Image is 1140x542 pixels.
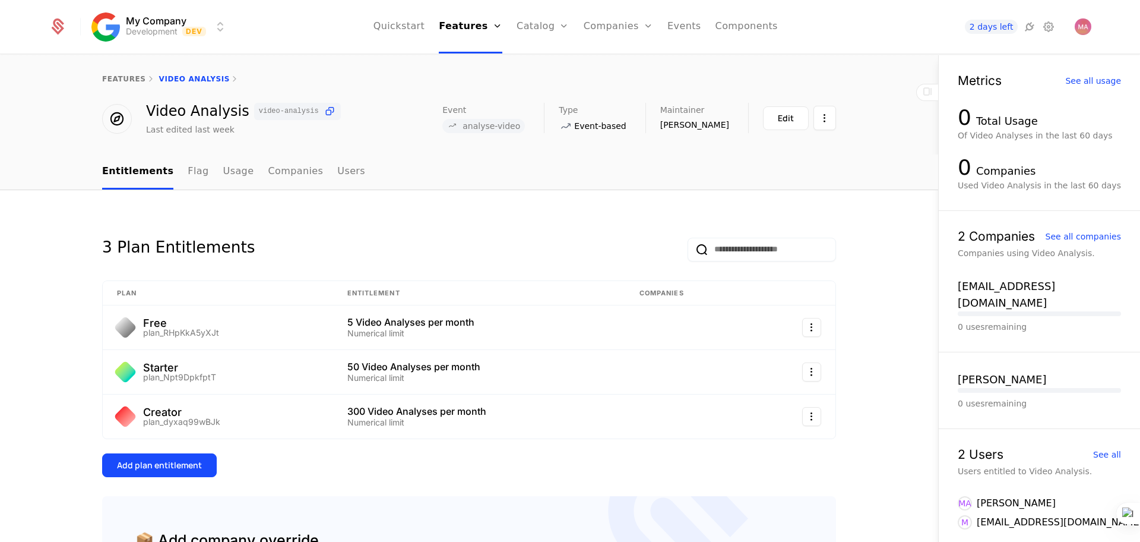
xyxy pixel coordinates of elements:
div: 3 Plan Entitlements [102,238,255,261]
div: 2 Companies [958,230,1035,242]
span: Maintainer [660,106,705,114]
div: Free [143,318,219,329]
img: My Company [91,12,120,42]
span: analyse-video [463,121,520,131]
div: Development [126,26,178,37]
div: Companies [976,163,1035,179]
div: Metrics [958,74,1002,87]
button: [EMAIL_ADDRESS][DOMAIN_NAME] [958,278,1121,311]
span: video-analysis [259,108,319,115]
div: Add plan entitlement [117,459,202,471]
div: Starter [143,363,216,373]
div: Video Analysis [146,103,341,120]
div: plan_RHpKkA5yXJt [143,329,219,337]
div: See all [1093,450,1121,459]
span: Type [559,106,578,114]
div: plan_Npt9DpkfptT [143,373,216,382]
span: Event-based [574,120,626,132]
span: [PERSON_NAME] [660,119,729,131]
div: Numerical limit [347,374,611,382]
a: Users [337,155,365,190]
a: Usage [223,155,254,190]
span: Event [442,106,466,114]
a: features [102,75,146,83]
div: Companies using Video Analysis. [958,247,1121,259]
div: 0 uses remaining [958,321,1121,333]
a: Integrations [1022,20,1037,34]
div: 0 uses remaining [958,398,1121,409]
nav: Main [102,155,836,190]
div: Numerical limit [347,329,611,338]
div: M [958,515,972,530]
button: [PERSON_NAME] [958,371,1047,388]
a: Settings [1041,20,1056,34]
a: Companies [268,155,323,190]
div: See all companies [1046,232,1121,241]
a: 2 days left [965,20,1018,34]
button: Open user button [1075,18,1091,35]
img: Mudar Alkasem [1075,18,1091,35]
a: Flag [188,155,208,190]
div: Numerical limit [347,418,611,427]
span: My Company [126,16,186,26]
div: Last edited last week [146,124,235,135]
div: Users entitled to Video Analysis. [958,465,1121,477]
div: Creator [143,407,220,418]
div: Used Video Analysis in the last 60 days [958,179,1121,191]
div: 5 Video Analyses per month [347,317,611,327]
button: Select action [802,318,821,337]
div: plan_dyxaq99wBJk [143,418,220,426]
button: Select environment [95,14,228,40]
div: Edit [778,112,794,124]
div: 300 Video Analyses per month [347,406,611,416]
button: Select action [813,106,836,130]
button: Select action [802,407,821,426]
div: Of Video Analyses in the last 60 days [958,130,1121,141]
div: 0 [958,106,971,130]
div: 50 Video Analyses per month [347,362,611,371]
span: Dev [182,27,207,36]
th: Entitlement [333,281,625,306]
div: [PERSON_NAME] [977,496,1056,511]
th: Companies [625,281,753,306]
ul: Choose Sub Page [102,155,365,190]
div: 0 [958,156,971,179]
button: Add plan entitlement [102,453,217,477]
button: Edit [763,106,809,130]
button: Select action [802,363,821,382]
div: Total Usage [976,113,1038,130]
th: Plan [103,281,333,306]
div: See all usage [1065,77,1121,85]
div: 2 Users [958,448,1003,461]
div: MA [958,496,972,511]
a: Entitlements [102,155,173,190]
